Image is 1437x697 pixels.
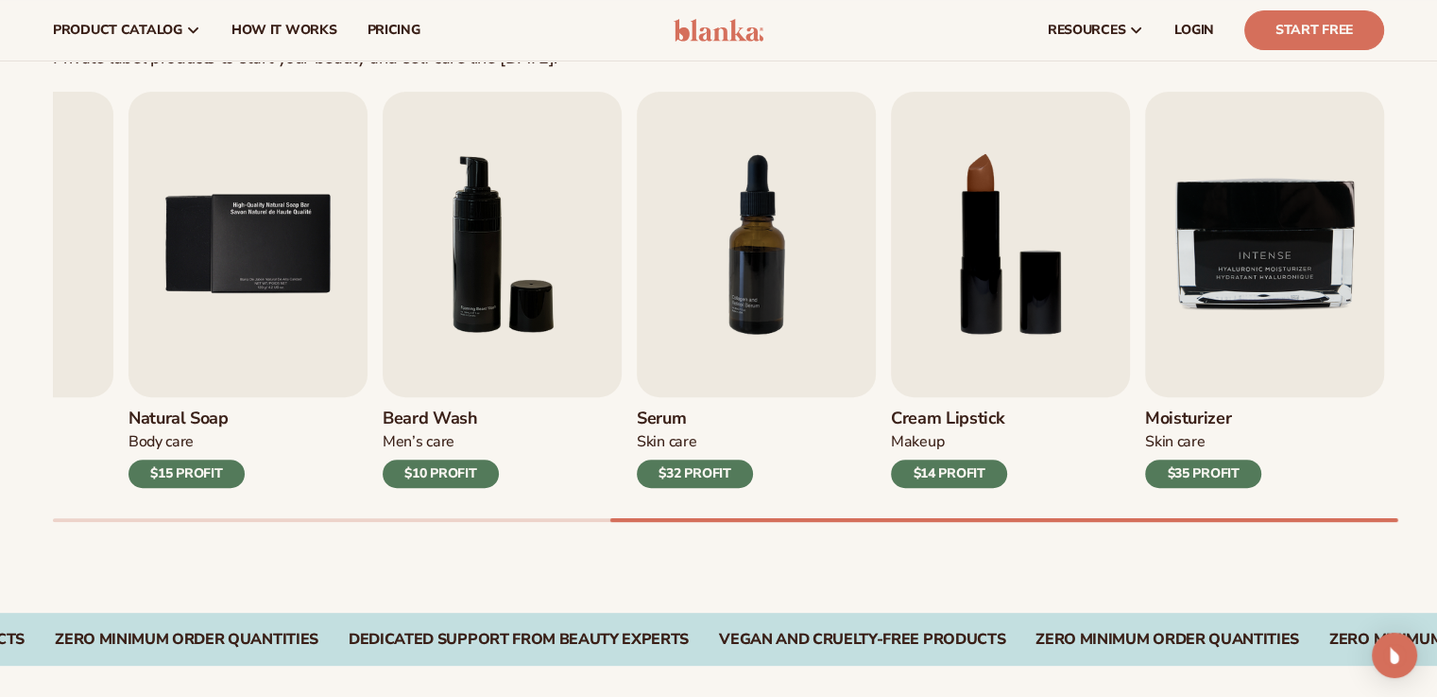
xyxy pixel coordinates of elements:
[637,432,753,452] div: Skin Care
[128,460,245,488] div: $15 PROFIT
[1048,23,1125,38] span: resources
[1174,23,1214,38] span: LOGIN
[891,92,1130,488] a: 8 / 9
[1372,633,1417,678] div: Open Intercom Messenger
[367,23,419,38] span: pricing
[1145,409,1261,429] h3: Moisturizer
[674,19,763,42] img: logo
[637,409,753,429] h3: Serum
[53,23,182,38] span: product catalog
[383,432,499,452] div: Men’s Care
[383,92,622,488] a: 6 / 9
[128,432,245,452] div: Body Care
[891,409,1007,429] h3: Cream Lipstick
[383,460,499,488] div: $10 PROFIT
[55,631,318,649] div: ZERO MINIMUM ORDER QUANTITIES
[891,460,1007,488] div: $14 PROFIT
[231,23,337,38] span: How It Works
[719,631,1005,649] div: Vegan and Cruelty-Free Products
[891,432,1007,452] div: Makeup
[383,409,499,429] h3: Beard Wash
[349,631,689,649] div: DEDICATED SUPPORT FROM BEAUTY EXPERTS
[1145,432,1261,452] div: Skin Care
[128,92,368,488] a: 5 / 9
[637,460,753,488] div: $32 PROFIT
[637,92,876,488] a: 7 / 9
[1035,631,1299,649] div: Zero Minimum Order QuantitieS
[1145,92,1384,488] a: 9 / 9
[1244,10,1384,50] a: Start Free
[128,409,245,429] h3: Natural Soap
[1145,460,1261,488] div: $35 PROFIT
[53,48,557,69] div: Private label products to start your beauty and self care line [DATE].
